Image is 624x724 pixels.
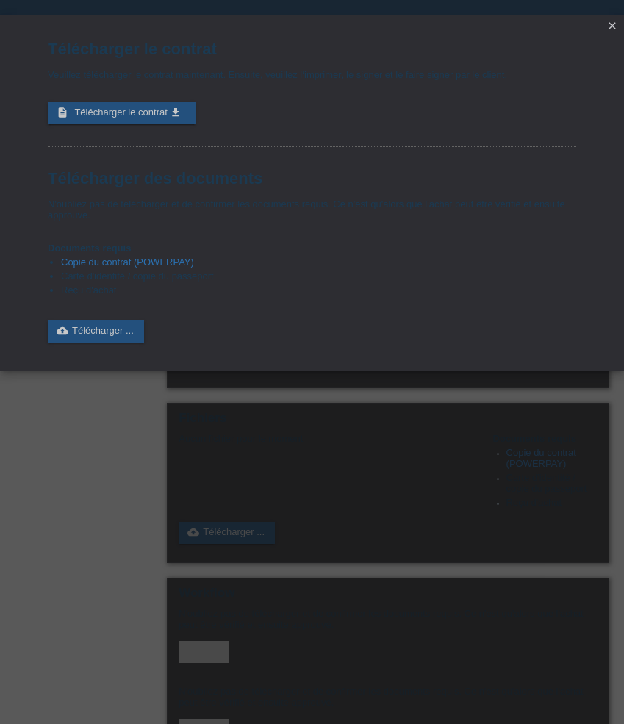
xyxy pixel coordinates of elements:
[57,107,68,118] i: description
[48,69,576,80] p: Veuillez télécharger le contrat maintenant. Ensuite, veuillez l‘imprimer, le signer et le faire s...
[61,257,194,268] a: Copie du contrat (POWERPAY)
[74,107,167,118] span: Télécharger le contrat
[57,325,68,337] i: cloud_upload
[61,270,576,284] li: Carte d'identité / copie du passeport
[48,320,144,343] a: cloud_uploadTélécharger ...
[48,102,196,124] a: description Télécharger le contrat get_app
[606,20,618,32] i: close
[48,243,576,254] h4: Documents requis
[61,284,576,298] li: Reçu d'achat
[603,18,622,35] a: close
[48,169,576,187] h1: Télécharger des documents
[170,107,182,118] i: get_app
[48,40,576,58] h1: Télécharger le contrat
[48,198,576,221] p: N'oubliez pas de télécharger et de confirmer les documents requis. Ce n'est qu'alors que l'achat ...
